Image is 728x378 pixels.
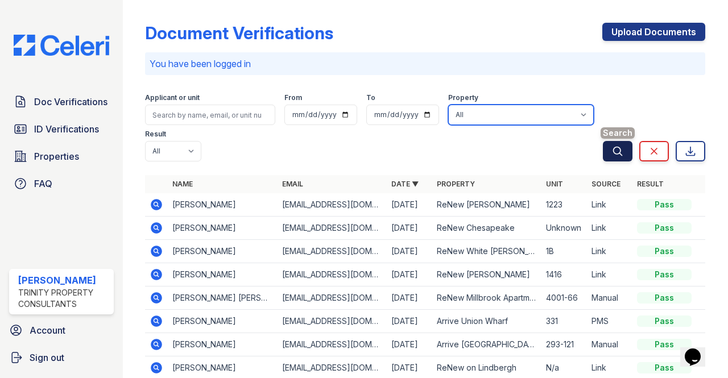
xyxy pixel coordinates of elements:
span: FAQ [34,177,52,190]
a: Properties [9,145,114,168]
td: Link [587,217,632,240]
td: [DATE] [387,217,432,240]
button: Search [603,141,632,161]
div: Pass [637,362,692,373]
td: 1B [541,240,587,263]
a: Result [637,180,664,188]
a: Property [437,180,475,188]
td: ReNew Chesapeake [432,217,541,240]
td: 1416 [541,263,587,286]
a: Sign out [5,346,118,369]
label: From [284,93,302,102]
div: Pass [637,199,692,210]
div: Pass [637,315,692,327]
p: You have been logged in [150,57,701,70]
div: Pass [637,222,692,234]
div: Pass [637,292,692,304]
a: Unit [546,180,563,188]
td: 1223 [541,193,587,217]
td: ReNew Millbrook Apartment Collection [432,286,541,310]
td: [EMAIL_ADDRESS][DOMAIN_NAME] [278,217,387,240]
a: Name [172,180,193,188]
td: [EMAIL_ADDRESS][DOMAIN_NAME] [278,310,387,333]
td: [EMAIL_ADDRESS][DOMAIN_NAME] [278,263,387,286]
td: Arrive Union Wharf [432,310,541,333]
td: 293-121 [541,333,587,356]
td: [PERSON_NAME] [168,193,277,217]
div: [PERSON_NAME] [18,273,109,287]
td: Manual [587,286,632,310]
td: [PERSON_NAME] [168,263,277,286]
input: Search by name, email, or unit number [145,105,275,125]
td: Link [587,263,632,286]
td: Arrive [GEOGRAPHIC_DATA] [432,333,541,356]
label: Property [448,93,478,102]
td: [PERSON_NAME] [168,217,277,240]
td: [DATE] [387,263,432,286]
td: Link [587,193,632,217]
a: FAQ [9,172,114,195]
td: Unknown [541,217,587,240]
label: Result [145,130,166,139]
div: Trinity Property Consultants [18,287,109,310]
a: ID Verifications [9,118,114,140]
td: PMS [587,310,632,333]
label: To [366,93,375,102]
td: ReNew [PERSON_NAME] [432,263,541,286]
a: Date ▼ [391,180,419,188]
td: [EMAIL_ADDRESS][DOMAIN_NAME] [278,286,387,310]
span: Sign out [30,351,64,364]
td: [DATE] [387,333,432,356]
td: Manual [587,333,632,356]
td: [DATE] [387,240,432,263]
td: [DATE] [387,193,432,217]
label: Applicant or unit [145,93,200,102]
td: [PERSON_NAME] [168,310,277,333]
a: Account [5,319,118,342]
td: ReNew White [PERSON_NAME] [432,240,541,263]
span: Properties [34,149,79,163]
span: Account [30,323,65,337]
a: Source [591,180,621,188]
td: [DATE] [387,310,432,333]
td: [EMAIL_ADDRESS][DOMAIN_NAME] [278,240,387,263]
td: [PERSON_NAME] [PERSON_NAME] [168,286,277,310]
td: [PERSON_NAME] [168,240,277,263]
td: [PERSON_NAME] [168,333,277,356]
img: CE_Logo_Blue-a8612792a0a2168367f1c8372b55b34899dd931a85d93a1a3d3e32e68fde9ad4.png [5,35,118,56]
span: ID Verifications [34,122,99,136]
a: Doc Verifications [9,90,114,113]
div: Pass [637,339,692,350]
td: [DATE] [387,286,432,310]
div: Document Verifications [145,23,333,43]
span: Search [601,127,635,139]
td: ReNew [PERSON_NAME] [432,193,541,217]
td: 4001-66 [541,286,587,310]
a: Email [282,180,303,188]
span: Doc Verifications [34,95,107,109]
td: [EMAIL_ADDRESS][DOMAIN_NAME] [278,193,387,217]
td: Link [587,240,632,263]
td: [EMAIL_ADDRESS][DOMAIN_NAME] [278,333,387,356]
td: 331 [541,310,587,333]
div: Pass [637,246,692,257]
iframe: chat widget [680,333,717,367]
div: Pass [637,269,692,280]
a: Upload Documents [602,23,705,41]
